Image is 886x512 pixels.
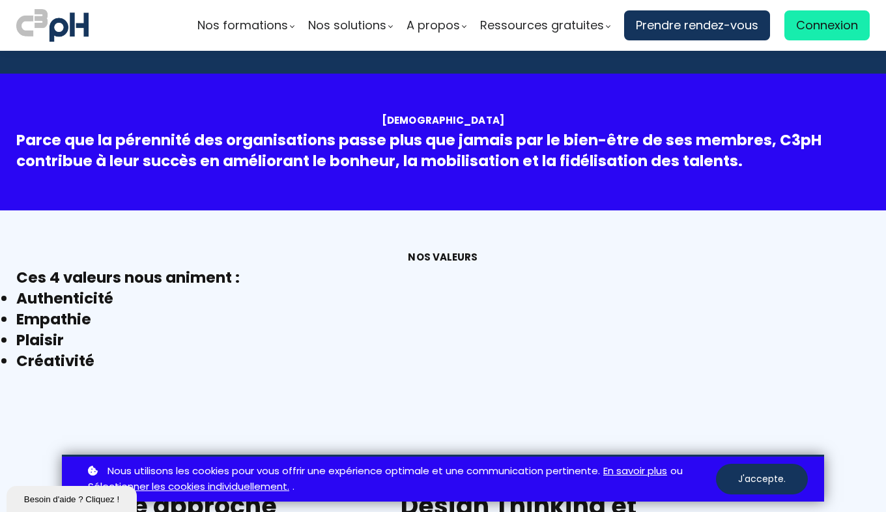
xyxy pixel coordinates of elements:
[407,16,460,35] span: A propos
[796,16,858,35] span: Connexion
[16,249,870,264] div: Nos valeurs
[88,479,289,495] a: Sélectionner les cookies individuellement.
[784,10,870,40] a: Connexion
[603,463,667,479] a: En savoir plus
[16,330,870,350] li: Plaisir
[16,267,870,288] div: Ces 4 valeurs nous animent :
[16,7,89,44] img: logo C3PH
[624,10,770,40] a: Prendre rendez-vous
[107,463,600,479] span: Nous utilisons les cookies pour vous offrir une expérience optimale et une communication pertinente.
[16,350,870,371] li: Créativité
[716,464,808,494] button: J'accepte.
[16,309,870,330] li: Empathie
[16,288,870,309] li: Authenticité
[480,16,604,35] span: Ressources gratuites
[85,463,716,496] p: ou .
[16,130,870,171] div: Parce que la pérennité des organisations passe plus que jamais par le bien-être de ses membres, C...
[197,16,288,35] span: Nos formations
[636,16,758,35] span: Prendre rendez-vous
[16,113,870,128] div: [DEMOGRAPHIC_DATA]
[7,483,139,512] iframe: chat widget
[308,16,386,35] span: Nos solutions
